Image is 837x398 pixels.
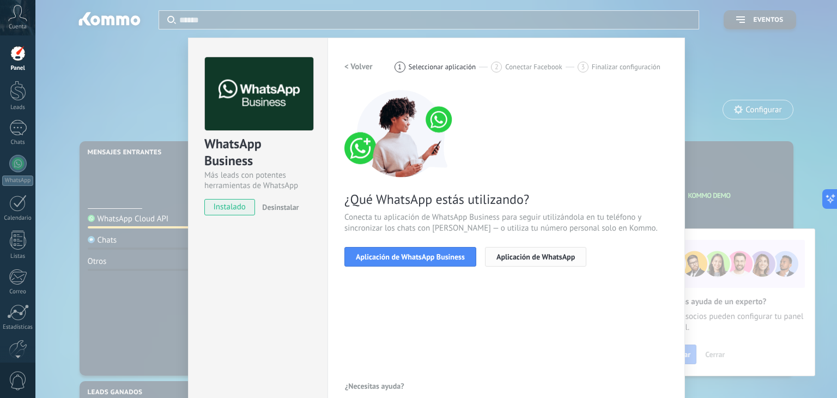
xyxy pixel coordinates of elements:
[2,215,34,222] div: Calendario
[2,176,33,186] div: WhatsApp
[344,212,668,234] span: Conecta tu aplicación de WhatsApp Business para seguir utilizándola en tu teléfono y sincronizar ...
[581,62,585,71] span: 3
[204,135,312,170] div: WhatsApp Business
[485,247,586,267] button: Aplicación de WhatsApp
[205,57,313,131] img: logo_main.png
[398,62,402,71] span: 1
[2,253,34,260] div: Listas
[344,247,476,267] button: Aplicación de WhatsApp Business
[409,63,476,71] span: Seleccionar aplicación
[258,199,299,215] button: Desinstalar
[2,65,34,72] div: Panel
[344,62,373,72] h2: < Volver
[344,57,373,77] button: < Volver
[204,170,312,191] div: Más leads con potentes herramientas de WhatsApp
[344,191,668,208] span: ¿Qué WhatsApp estás utilizando?
[345,382,404,390] span: ¿Necesitas ayuda?
[205,199,254,215] span: instalado
[2,324,34,331] div: Estadísticas
[2,139,34,146] div: Chats
[344,378,405,394] button: ¿Necesitas ayuda?
[9,23,27,31] span: Cuenta
[496,253,575,261] span: Aplicación de WhatsApp
[592,63,660,71] span: Finalizar configuración
[505,63,562,71] span: Conectar Facebook
[495,62,499,71] span: 2
[344,90,459,177] img: connect number
[2,104,34,111] div: Leads
[356,253,465,261] span: Aplicación de WhatsApp Business
[2,288,34,296] div: Correo
[262,202,299,212] span: Desinstalar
